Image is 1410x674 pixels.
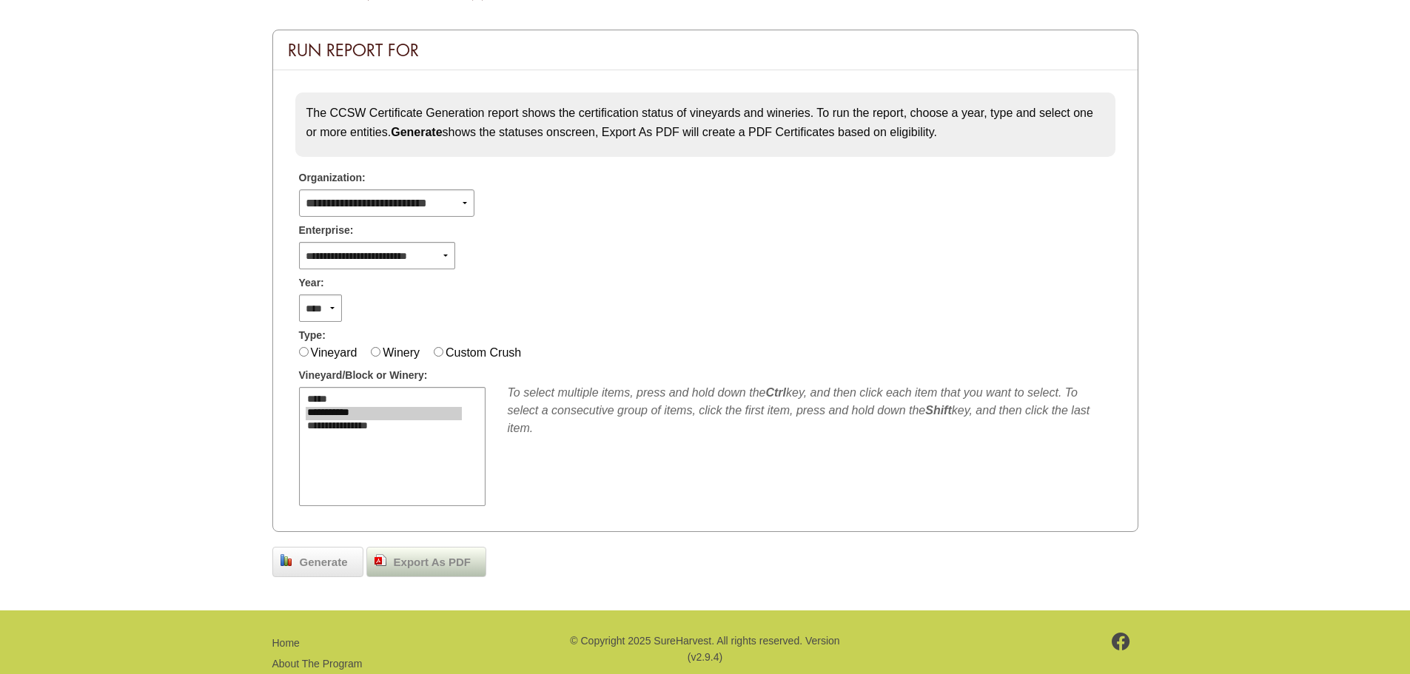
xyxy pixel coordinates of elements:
p: © Copyright 2025 SureHarvest. All rights reserved. Version (v2.9.4) [568,633,842,666]
div: To select multiple items, press and hold down the key, and then click each item that you want to ... [508,384,1112,437]
label: Custom Crush [446,346,521,359]
b: Shift [925,404,952,417]
img: footer-facebook.png [1112,633,1130,650]
span: Vineyard/Block or Winery: [299,368,428,383]
span: Organization: [299,170,366,186]
span: Generate [292,554,355,571]
b: Ctrl [765,386,786,399]
a: Home [272,637,300,649]
p: The CCSW Certificate Generation report shows the certification status of vineyards and wineries. ... [306,104,1104,141]
span: Enterprise: [299,223,354,238]
img: chart_bar.png [281,554,292,566]
a: Generate [272,547,363,578]
label: Winery [383,346,420,359]
div: Run Report For [273,30,1138,70]
span: Export As PDF [386,554,478,571]
span: Year: [299,275,324,291]
strong: Generate [391,126,442,138]
span: Type: [299,328,326,343]
a: Export As PDF [366,547,486,578]
label: Vineyard [311,346,357,359]
img: doc_pdf.png [375,554,386,566]
a: About The Program [272,658,363,670]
